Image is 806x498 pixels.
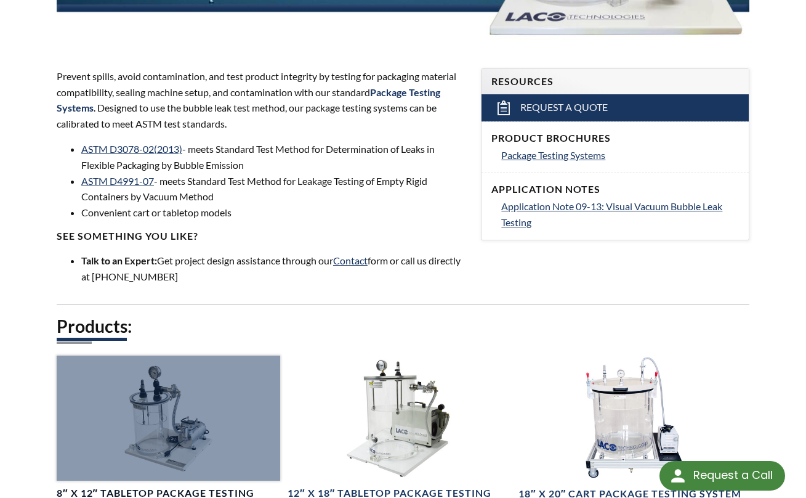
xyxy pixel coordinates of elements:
[491,75,739,88] h4: Resources
[57,68,466,131] p: Prevent spills, avoid contamination, and test product integrity by testing for packaging material...
[81,141,466,173] li: - meets Standard Test Method for Determination of Leaks in Flexible Packaging by Bubble Emission
[57,86,440,114] strong: Package Testing Systems
[668,466,688,486] img: round button
[520,101,608,114] span: Request a Quote
[501,198,739,230] a: Application Note 09-13: Visual Vacuum Bubble Leak Testing
[81,255,157,266] strong: Talk to an Expert:
[501,147,739,163] a: Package Testing Systems
[81,205,466,221] li: Convenient cart or tabletop models
[482,94,749,121] a: Request a Quote
[491,132,739,145] h4: Product Brochures
[501,149,605,161] span: Package Testing Systems
[491,183,739,196] h4: Application Notes
[81,175,154,187] a: ASTM D4991-07
[333,255,368,266] a: Contact
[81,173,466,205] li: - meets Standard Test Method for Leakage Testing of Empty Rigid Containers by Vacuum Method
[57,315,749,338] h2: Products:
[659,461,785,491] div: Request a Call
[57,230,198,242] strong: SEE SOMETHING YOU LIKE?
[81,143,182,155] a: ASTM D3078-02(2013)
[81,253,466,284] li: Get project design assistance through our form or call us directly at [PHONE_NUMBER]
[501,200,722,228] span: Application Note 09-13: Visual Vacuum Bubble Leak Testing
[693,461,773,489] div: Request a Call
